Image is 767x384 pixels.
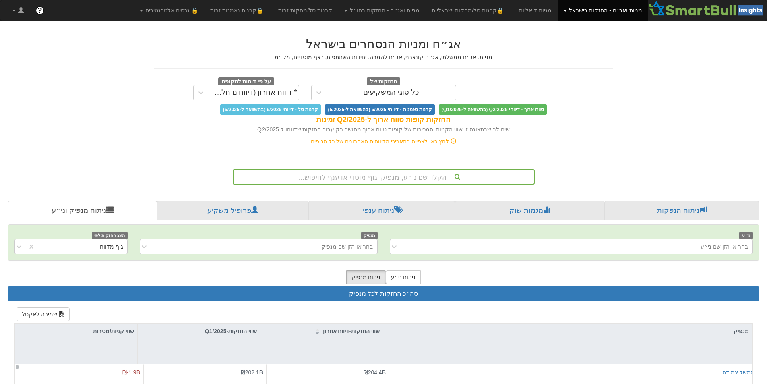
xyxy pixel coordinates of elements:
[234,170,534,184] div: הקלד שם ני״ע, מנפיק, גוף מוסדי או ענף לחיפוש...
[364,369,386,376] span: ₪204.4B
[701,243,748,251] div: בחר או הזן שם ני״ע
[272,0,338,21] a: קרנות סל/מחקות זרות
[14,290,753,297] h3: סה״כ החזקות לכל מנפיק
[30,0,50,21] a: ?
[157,201,308,220] a: פרופיל משקיע
[154,125,613,133] div: שים לב שבתצוגה זו שווי הקניות והמכירות של קופות טווח ארוך מחושב רק עבור החזקות שדווחו ל Q2/2025
[739,232,753,239] span: ני״ע
[513,0,558,21] a: מניות דואליות
[367,77,401,86] span: החזקות של
[260,324,383,339] div: שווי החזקות-דיווח אחרון
[455,201,604,220] a: מגמות שוק
[386,270,421,284] button: ניתוח ני״ע
[605,201,759,220] a: ניתוח הנפקות
[210,89,297,97] div: * דיווח אחרון (דיווחים חלקיים)
[426,0,513,21] a: 🔒קרנות סל/מחקות ישראליות
[439,104,547,115] span: טווח ארוך - דיווחי Q2/2025 (בהשוואה ל-Q1/2025)
[241,369,263,376] span: ₪202.1B
[361,232,378,239] span: מנפיק
[363,89,419,97] div: כל סוגי המשקיעים
[15,324,137,339] div: שווי קניות/מכירות
[558,0,648,21] a: מניות ואג״ח - החזקות בישראל
[309,201,455,220] a: ניתוח ענפי
[325,104,434,115] span: קרנות נאמנות - דיווחי 6/2025 (בהשוואה ל-5/2025)
[204,0,273,21] a: 🔒קרנות נאמנות זרות
[383,324,752,339] div: מנפיק
[218,77,274,86] span: על פי דוחות לתקופה
[100,243,123,251] div: גוף מדווח
[648,0,767,17] img: Smartbull
[148,137,619,145] div: לחץ כאן לצפייה בתאריכי הדיווחים האחרונים של כל הגופים
[220,104,321,115] span: קרנות סל - דיווחי 6/2025 (בהשוואה ל-5/2025)
[722,368,755,376] button: ממשל צמודה
[134,0,204,21] a: 🔒 נכסים אלטרנטיבים
[321,243,373,251] div: בחר או הזן שם מנפיק
[338,0,426,21] a: מניות ואג״ח - החזקות בחו״ל
[154,54,613,60] h5: מניות, אג״ח ממשלתי, אג״ח קונצרני, אג״ח להמרה, יחידות השתתפות, רצף מוסדיים, מק״מ
[154,37,613,50] h2: אג״ח ומניות הנסחרים בישראל
[346,270,386,284] button: ניתוח מנפיק
[122,369,140,376] span: ₪-1.9B
[8,201,157,220] a: ניתוח מנפיק וני״ע
[37,6,42,15] span: ?
[17,307,70,321] button: שמירה לאקסל
[154,115,613,125] div: החזקות קופות טווח ארוך ל-Q2/2025 זמינות
[92,232,127,239] span: הצג החזקות לפי
[138,324,260,339] div: שווי החזקות-Q1/2025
